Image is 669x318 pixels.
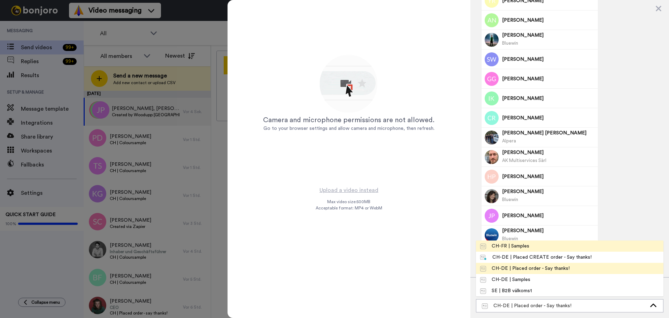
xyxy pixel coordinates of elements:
img: Image of Christophe Ruchet [485,111,499,125]
img: Message-temps.svg [480,277,486,283]
span: [PERSON_NAME] [502,56,595,63]
img: Image of Sara Wagner [485,52,499,66]
div: CH-DE | Placed CREATE order - Say thanks! [480,254,592,261]
span: AK Multiservices Sàrl [502,158,546,163]
span: [PERSON_NAME] [502,173,595,180]
div: CH-FR | Samples [480,243,529,250]
span: [PERSON_NAME] [502,227,595,234]
div: CH-DE | Samples [480,276,530,283]
span: Acceptable format: MP4 or WebM [316,205,382,211]
img: Image of Tornay Bastien [485,131,499,145]
span: [PERSON_NAME] [502,149,595,156]
span: Bluewin [502,236,518,241]
span: [PERSON_NAME] [502,75,595,82]
span: [PERSON_NAME] [502,212,595,219]
img: Image of Harrison Parfitt [485,170,499,184]
img: Image of Axel Kunz [485,150,499,164]
div: CH-DE | Placed order - Say thanks! [482,302,646,309]
img: Image of Jonathan Piscitello [485,209,499,223]
button: Upload a video instead [317,186,380,195]
div: Camera and microphone permissions are not allowed. [263,115,435,125]
span: Go to your browser settings and allow camera and microphone, then refresh. [263,126,435,131]
img: nextgen-template.svg [480,255,487,260]
div: SE | B2B välkomst [480,287,532,294]
span: [PERSON_NAME] [502,188,595,195]
img: Message-temps.svg [480,244,486,249]
span: [PERSON_NAME] [502,114,595,121]
span: [PERSON_NAME] [PERSON_NAME] [502,130,595,136]
span: Bluewin [502,197,518,202]
img: allow-access.gif [318,54,379,115]
span: Alpera [502,139,516,143]
span: [PERSON_NAME] [502,95,595,102]
img: Image of Gaëlle Gasquet [485,72,499,86]
img: Image of Ivan Karev [485,91,499,105]
img: Image of Julie Jubin [485,228,499,242]
img: Image of Catherine Quiblier [485,189,499,203]
img: Image of Patrick Meier [485,33,499,47]
img: Message-temps.svg [482,303,488,309]
img: Message-temps.svg [480,266,486,272]
span: Max video size: 500 MB [327,199,370,205]
div: CH-DE | Placed order - Say thanks! [480,265,570,272]
img: Message-temps.svg [480,288,486,294]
